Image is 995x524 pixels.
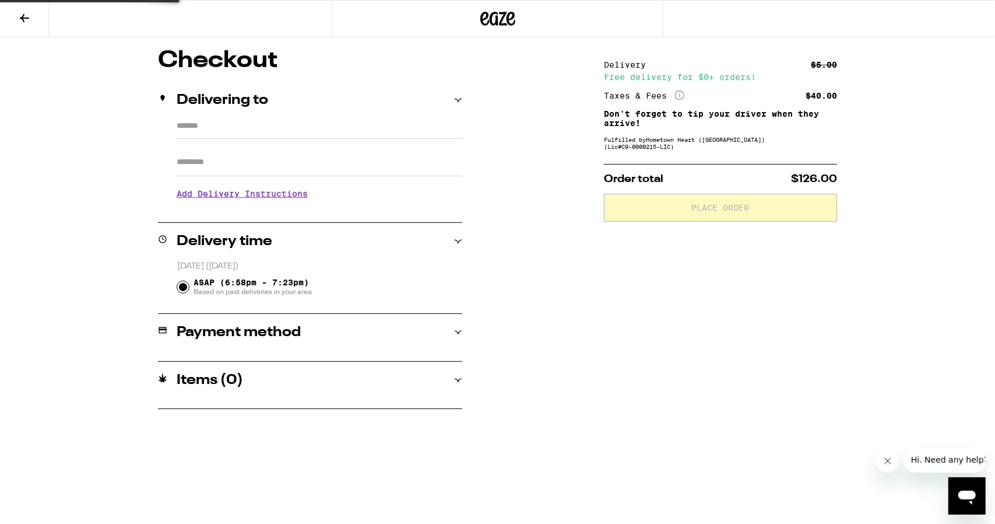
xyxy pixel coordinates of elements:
p: [DATE] ([DATE]) [177,261,462,272]
h2: Delivery time [177,235,272,249]
div: Delivery [604,61,654,69]
h2: Delivering to [177,93,268,107]
span: ASAP (6:58pm - 7:23pm) [194,278,312,296]
p: Don't forget to tip your driver when they arrive! [604,109,837,128]
span: Based on past deliveries in your area [194,287,312,296]
span: Place Order [692,204,750,212]
iframe: Button to launch messaging window [948,477,986,515]
span: $126.00 [791,174,837,184]
span: Order total [604,174,663,184]
div: Taxes & Fees [604,90,684,101]
h1: Checkout [158,49,462,72]
span: Hi. Need any help? [7,8,84,18]
h2: Payment method [177,326,301,340]
button: Place Order [604,194,837,222]
iframe: Close message [876,449,899,473]
div: Free delivery for $0+ orders! [604,73,837,81]
div: $5.00 [811,61,837,69]
iframe: Message from company [904,447,986,473]
div: $40.00 [806,92,837,100]
div: Fulfilled by Hometown Heart ([GEOGRAPHIC_DATA]) (Lic# C9-0000215-LIC ) [604,136,837,150]
p: We'll contact you at [PHONE_NUMBER] when we arrive [177,207,462,216]
h2: Items ( 0 ) [177,373,243,387]
h3: Add Delivery Instructions [177,180,462,207]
